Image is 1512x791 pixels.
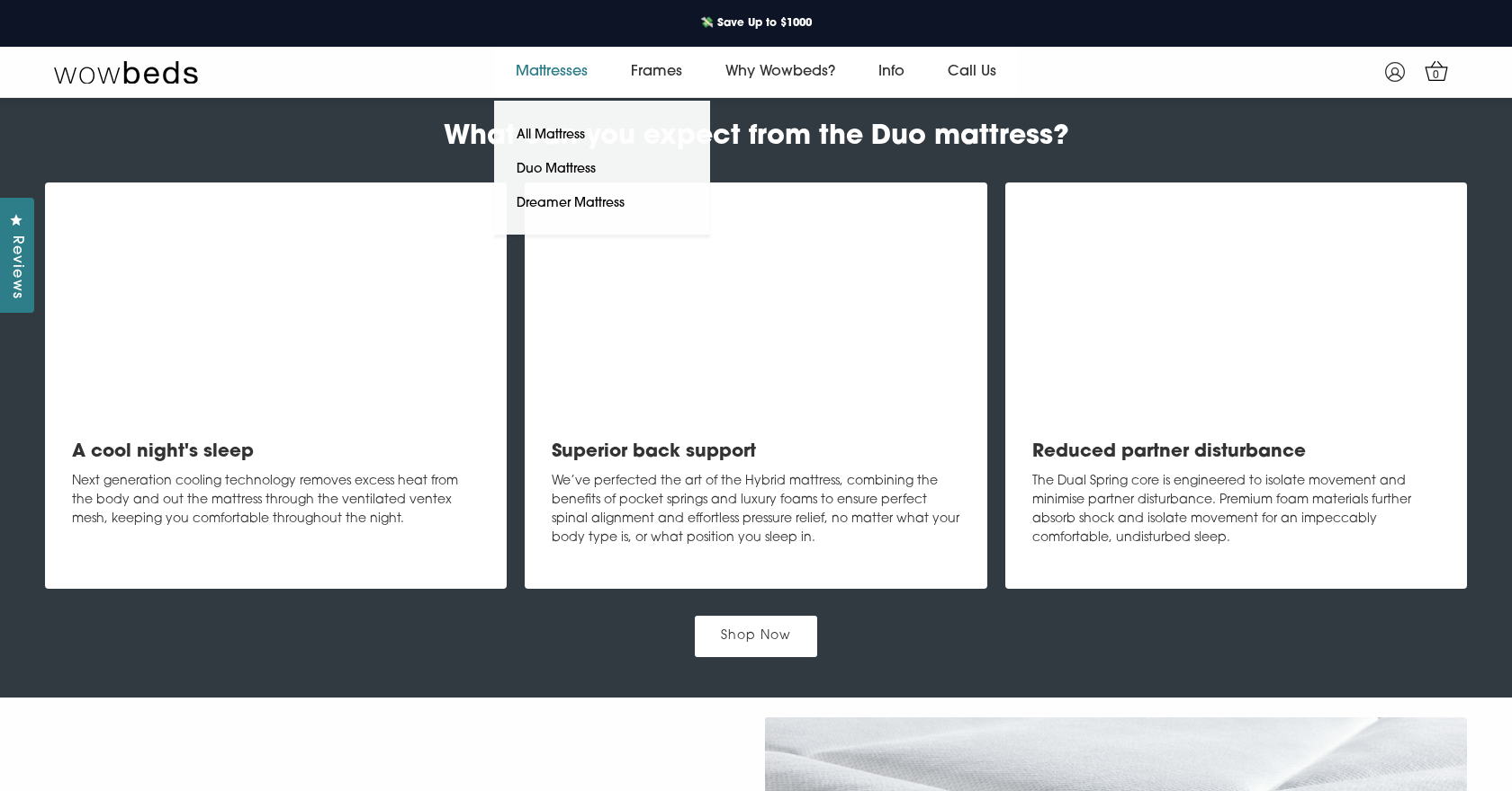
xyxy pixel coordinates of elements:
a: Shop Now [695,616,817,656]
a: Frames [609,47,704,97]
h3: Reduced partner disturbance [1032,440,1440,465]
a: 💸 Save Up to $1000 [686,12,826,35]
h3: Superior back support [552,440,959,465]
p: The Dual Spring core is engineered to isolate movement and minimise partner disturbance. Premium ... [1032,472,1440,547]
a: Why Wowbeds? [704,47,857,97]
p: We’ve perfected the art of the Hybrid mattress, combining the benefits of pocket springs and luxu... [552,472,959,547]
a: Duo Mattress [494,153,618,187]
a: Call Us [926,47,1018,97]
a: 0 [1420,55,1452,86]
a: All Mattress [494,119,607,153]
span: 0 [1427,67,1445,84]
span: Reviews [4,236,28,299]
a: Info [857,47,926,97]
a: Dreamer Mattress [494,187,647,221]
a: Mattresses [494,47,609,97]
p: Next generation cooling technology removes excess heat from the body and out the mattress through... [72,472,480,529]
img: Wow Beds Logo [54,59,198,84]
h3: A cool night's sleep [72,440,480,465]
